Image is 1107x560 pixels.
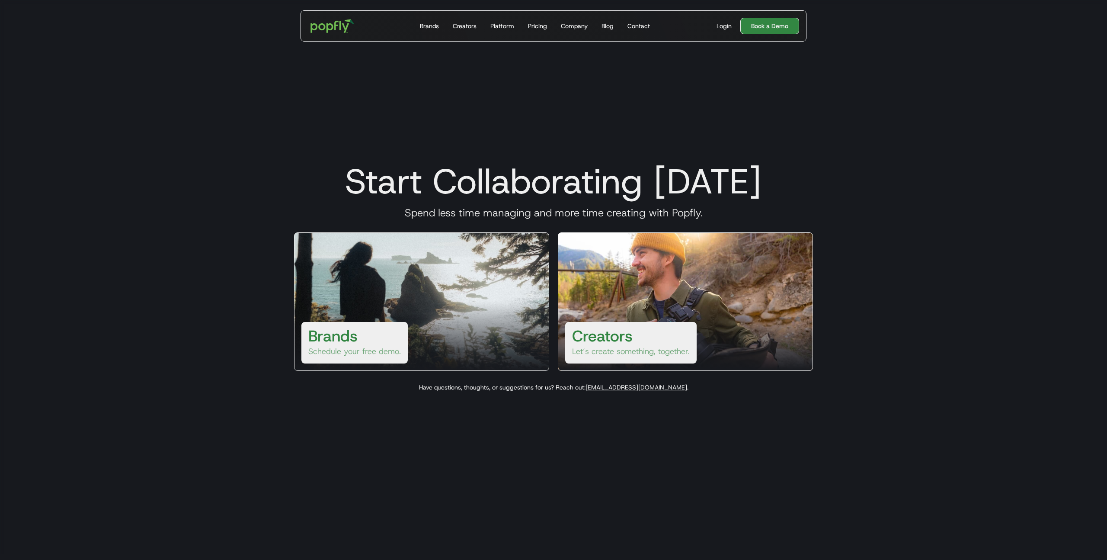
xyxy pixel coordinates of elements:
div: Platform [490,22,514,30]
p: Let’s create something, together. [572,346,690,357]
a: Blog [598,11,617,41]
h3: Spend less time managing and more time creating with Popfly. [284,206,823,219]
a: [EMAIL_ADDRESS][DOMAIN_NAME] [585,383,687,391]
div: Login [717,22,732,30]
div: Contact [627,22,650,30]
a: Platform [487,11,518,41]
a: Company [557,11,591,41]
div: Blog [601,22,614,30]
a: home [304,13,360,39]
a: Book a Demo [740,18,799,34]
div: Creators [453,22,477,30]
a: CreatorsLet’s create something, together. [558,232,813,371]
div: Company [561,22,588,30]
h3: Creators [572,325,633,346]
div: Pricing [528,22,547,30]
div: Brands [420,22,439,30]
p: Have questions, thoughts, or suggestions for us? Reach out: . [284,383,823,392]
a: Login [713,22,735,30]
h1: Start Collaborating [DATE] [284,161,823,202]
p: Schedule your free demo. [308,346,401,357]
a: Pricing [525,11,550,41]
a: Contact [624,11,653,41]
h3: Brands [308,325,358,346]
a: Creators [449,11,480,41]
a: Brands [416,11,442,41]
